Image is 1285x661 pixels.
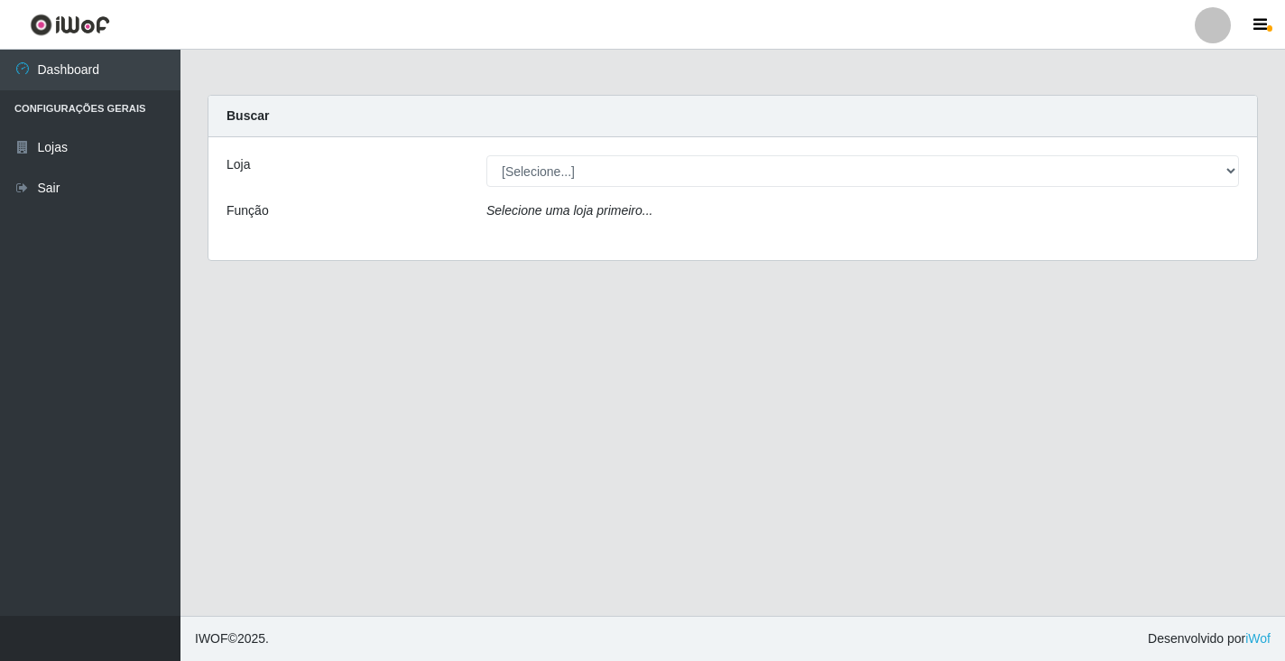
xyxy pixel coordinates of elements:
i: Selecione uma loja primeiro... [486,203,652,218]
label: Loja [226,155,250,174]
a: iWof [1245,631,1271,646]
img: CoreUI Logo [30,14,110,36]
strong: Buscar [226,108,269,123]
span: IWOF [195,631,228,646]
span: Desenvolvido por [1148,629,1271,648]
label: Função [226,201,269,220]
span: © 2025 . [195,629,269,648]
